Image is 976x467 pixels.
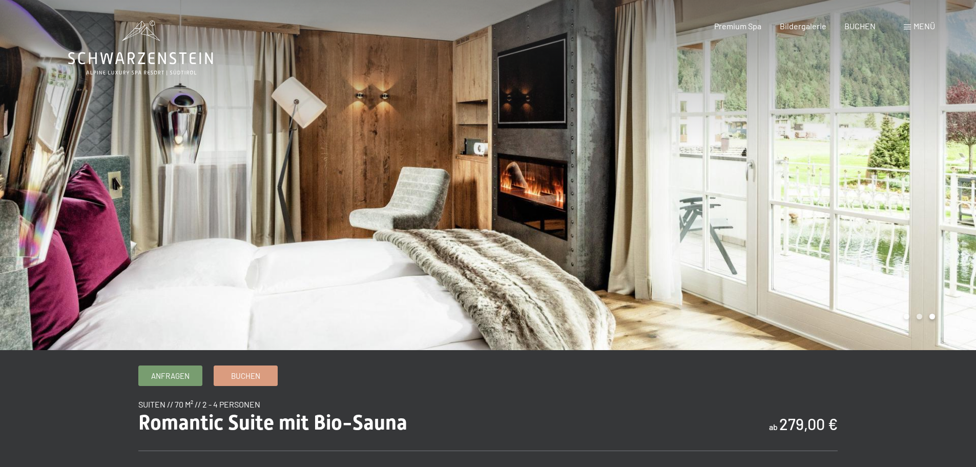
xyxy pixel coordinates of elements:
a: Premium Spa [714,21,761,31]
span: Suiten // 70 m² // 2 - 4 Personen [138,399,260,409]
span: ab [769,422,778,432]
a: BUCHEN [844,21,876,31]
span: Buchen [231,371,260,381]
span: Menü [913,21,935,31]
a: Anfragen [139,366,202,385]
b: 279,00 € [779,415,838,433]
a: Bildergalerie [780,21,826,31]
span: Anfragen [151,371,190,381]
span: Romantic Suite mit Bio-Sauna [138,411,407,435]
a: Buchen [214,366,277,385]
